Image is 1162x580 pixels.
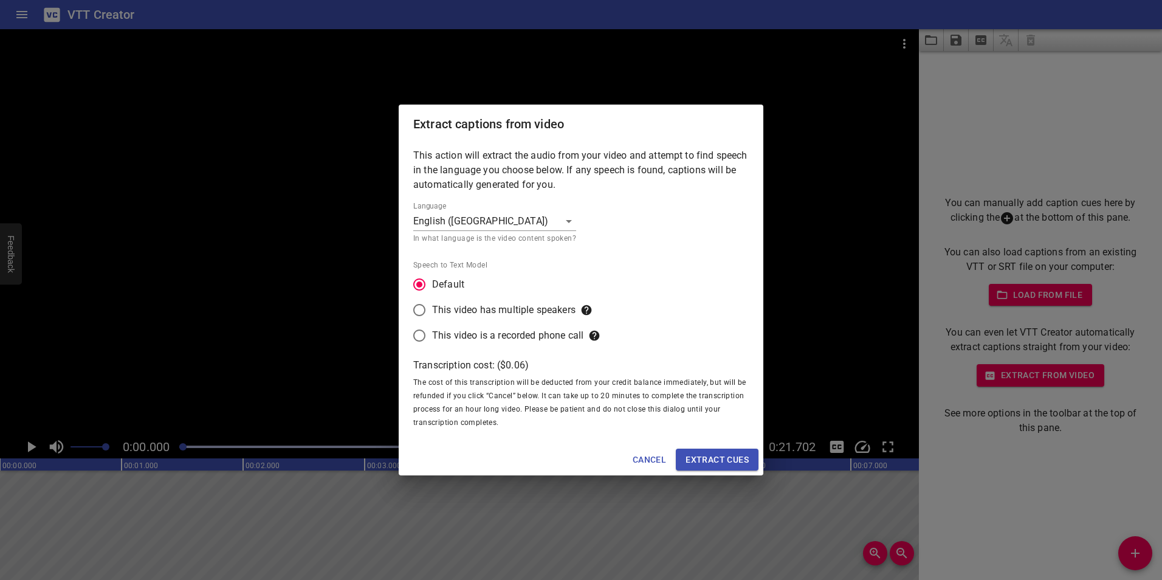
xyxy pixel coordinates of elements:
[676,449,758,471] button: Extract cues
[413,212,576,231] div: English ([GEOGRAPHIC_DATA])
[413,378,746,427] span: The cost of this transcription will be deducted from your credit balance immediately, but will be...
[432,303,576,317] p: This video has multiple speakers
[628,449,671,471] button: Cancel
[413,358,749,373] p: Transcription cost: ($ 0.06 )
[413,114,564,134] h6: Extract captions from video
[413,148,749,192] p: This action will extract the audio from your video and attempt to find speech in the language you...
[413,202,446,210] label: Language
[432,277,464,292] span: Default
[413,272,749,348] div: speechModel
[413,260,749,272] span: Speech to Text Model
[580,304,593,316] svg: This option seems to work well for Zoom/Video conferencing calls
[432,328,583,343] p: This video is a recorded phone call
[588,330,600,342] svg: Choose this for very low bit rate audio, like you would hear through a phone speaker
[633,452,666,468] span: Cancel
[686,452,749,468] span: Extract cues
[413,233,576,245] p: In what language is the video content spoken?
